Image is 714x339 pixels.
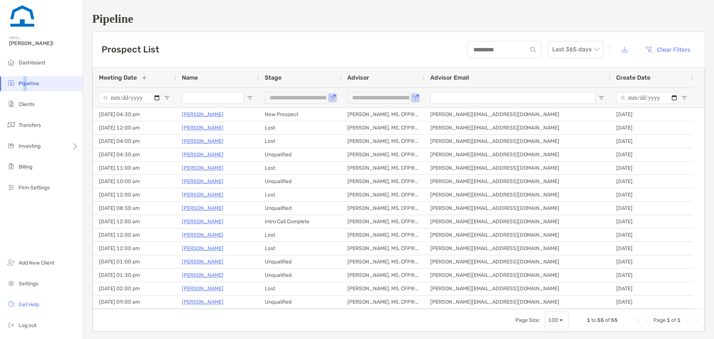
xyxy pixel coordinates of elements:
[341,148,424,161] div: [PERSON_NAME], MS, CFP®, CFA®, AFC®
[9,3,36,30] img: Zoe Logo
[93,121,176,134] div: [DATE] 12:00 am
[93,255,176,268] div: [DATE] 01:00 pm
[99,92,161,104] input: Meeting Date Filter Input
[610,188,693,201] div: [DATE]
[19,122,41,128] span: Transfers
[19,80,39,87] span: Pipeline
[610,255,693,268] div: [DATE]
[341,228,424,242] div: [PERSON_NAME], MS, CFP®, CFA®, AFC®
[182,190,223,199] a: [PERSON_NAME]
[598,95,604,101] button: Open Filter Menu
[610,121,693,134] div: [DATE]
[548,317,558,323] div: 100
[182,123,223,132] a: [PERSON_NAME]
[667,317,670,323] span: 1
[639,41,696,58] button: Clear Filters
[341,202,424,215] div: [PERSON_NAME], MS, CFP®, CFA®, AFC®
[7,258,16,267] img: add_new_client icon
[19,143,41,149] span: Investing
[530,47,536,52] img: input icon
[259,108,341,121] div: New Prospect
[329,95,335,101] button: Open Filter Menu
[259,282,341,295] div: Lost
[424,282,610,295] div: [PERSON_NAME][EMAIL_ADDRESS][DOMAIN_NAME]
[182,284,223,293] a: [PERSON_NAME]
[182,230,223,240] a: [PERSON_NAME]
[644,317,650,323] div: Previous Page
[424,255,610,268] div: [PERSON_NAME][EMAIL_ADDRESS][DOMAIN_NAME]
[93,161,176,175] div: [DATE] 11:00 am
[182,110,223,119] p: [PERSON_NAME]
[610,161,693,175] div: [DATE]
[9,40,78,47] span: [PERSON_NAME]!
[164,95,170,101] button: Open Filter Menu
[7,279,16,288] img: settings icon
[259,295,341,308] div: Unqualified
[424,108,610,121] div: [PERSON_NAME][EMAIL_ADDRESS][DOMAIN_NAME]
[610,148,693,161] div: [DATE]
[7,79,16,87] img: pipeline icon
[692,317,698,323] div: Last Page
[677,317,681,323] span: 1
[610,135,693,148] div: [DATE]
[341,121,424,134] div: [PERSON_NAME], MS, CFP®, CFA®, AFC®
[182,271,223,280] a: [PERSON_NAME]
[341,269,424,282] div: [PERSON_NAME], MS, CFP®, CFA®, AFC®
[341,255,424,268] div: [PERSON_NAME], MS, CFP®, CFA®, AFC®
[182,177,223,186] a: [PERSON_NAME]
[424,269,610,282] div: [PERSON_NAME][EMAIL_ADDRESS][DOMAIN_NAME]
[610,202,693,215] div: [DATE]
[7,99,16,108] img: clients icon
[341,108,424,121] div: [PERSON_NAME], MS, CFP®, CFA®, AFC®
[605,317,610,323] span: of
[93,108,176,121] div: [DATE] 04:30 pm
[515,317,540,323] div: Page Size:
[182,163,223,173] a: [PERSON_NAME]
[424,148,610,161] div: [PERSON_NAME][EMAIL_ADDRESS][DOMAIN_NAME]
[19,101,35,108] span: Clients
[424,202,610,215] div: [PERSON_NAME][EMAIL_ADDRESS][DOMAIN_NAME]
[610,282,693,295] div: [DATE]
[259,121,341,134] div: Lost
[610,228,693,242] div: [DATE]
[93,188,176,201] div: [DATE] 12:00 am
[19,301,39,308] span: Get Help
[93,215,176,228] div: [DATE] 12:00 am
[610,242,693,255] div: [DATE]
[259,135,341,148] div: Lost
[616,92,678,104] input: Create Date Filter Input
[182,204,223,213] a: [PERSON_NAME]
[611,317,618,323] span: 55
[19,281,38,287] span: Settings
[610,215,693,228] div: [DATE]
[182,150,223,159] a: [PERSON_NAME]
[424,175,610,188] div: [PERSON_NAME][EMAIL_ADDRESS][DOMAIN_NAME]
[182,257,223,266] a: [PERSON_NAME]
[681,95,687,101] button: Open Filter Menu
[7,58,16,67] img: dashboard icon
[545,311,569,329] div: Page Size
[93,135,176,148] div: [DATE] 04:00 pm
[671,317,676,323] span: of
[7,141,16,150] img: investing icon
[587,317,590,323] span: 1
[424,161,610,175] div: [PERSON_NAME][EMAIL_ADDRESS][DOMAIN_NAME]
[610,295,693,308] div: [DATE]
[430,92,595,104] input: Advisor Email Filter Input
[19,322,36,329] span: Log out
[347,74,369,81] span: Advisor
[182,217,223,226] a: [PERSON_NAME]
[99,74,137,81] span: Meeting Date
[684,317,689,323] div: Next Page
[610,108,693,121] div: [DATE]
[19,164,32,170] span: Billing
[259,228,341,242] div: Lost
[341,242,424,255] div: [PERSON_NAME], MS, CFP®, CFA®, AFC®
